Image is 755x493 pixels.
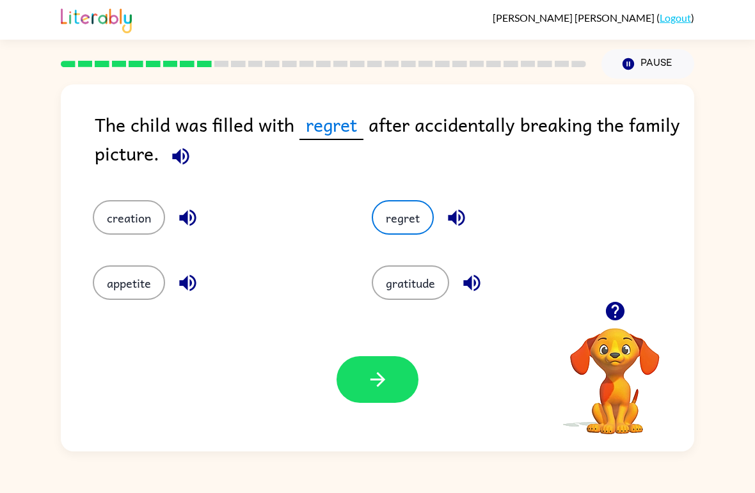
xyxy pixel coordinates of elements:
div: ( ) [493,12,694,24]
button: creation [93,200,165,235]
button: regret [372,200,434,235]
button: gratitude [372,265,449,300]
img: Literably [61,5,132,33]
a: Logout [660,12,691,24]
span: regret [299,110,363,140]
button: Pause [601,49,694,79]
video: Your browser must support playing .mp4 files to use Literably. Please try using another browser. [551,308,679,436]
span: [PERSON_NAME] [PERSON_NAME] [493,12,656,24]
div: The child was filled with after accidentally breaking the family picture. [95,110,694,175]
button: appetite [93,265,165,300]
